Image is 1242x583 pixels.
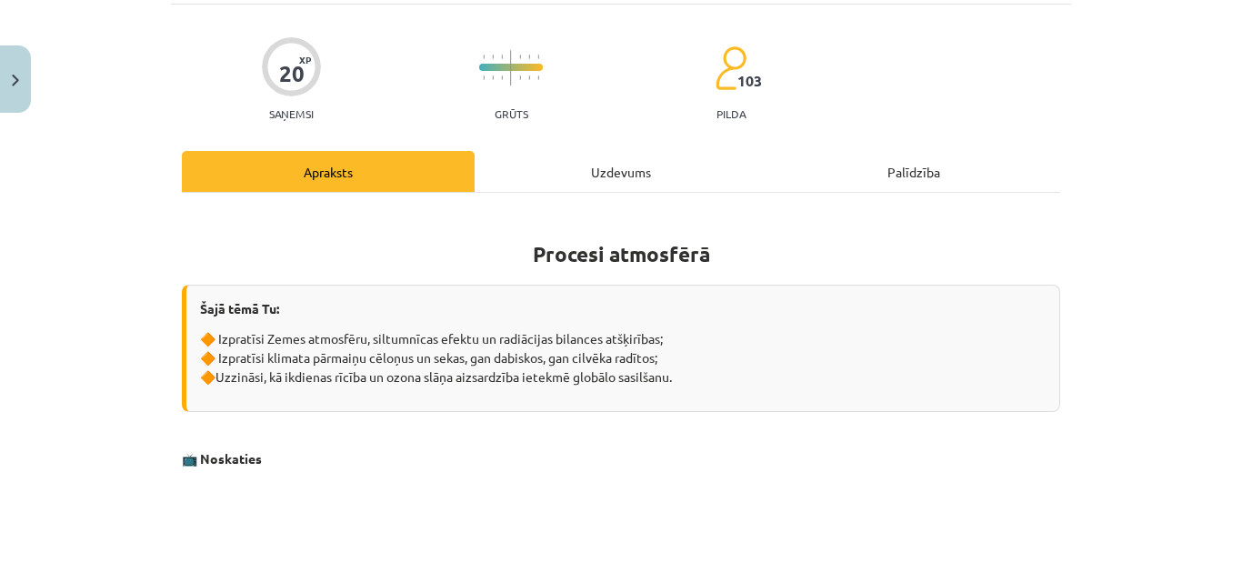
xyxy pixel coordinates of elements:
[715,45,746,91] img: students-c634bb4e5e11cddfef0936a35e636f08e4e9abd3cc4e673bd6f9a4125e45ecb1.svg
[767,151,1060,192] div: Palīdzība
[537,75,539,80] img: icon-short-line-57e1e144782c952c97e751825c79c345078a6d821885a25fce030b3d8c18986b.svg
[519,55,521,59] img: icon-short-line-57e1e144782c952c97e751825c79c345078a6d821885a25fce030b3d8c18986b.svg
[533,241,710,267] strong: Procesi atmosfērā
[182,151,475,192] div: Apraksts
[12,75,19,86] img: icon-close-lesson-0947bae3869378f0d4975bcd49f059093ad1ed9edebbc8119c70593378902aed.svg
[716,107,746,120] p: pilda
[519,75,521,80] img: icon-short-line-57e1e144782c952c97e751825c79c345078a6d821885a25fce030b3d8c18986b.svg
[475,151,767,192] div: Uzdevums
[492,55,494,59] img: icon-short-line-57e1e144782c952c97e751825c79c345078a6d821885a25fce030b3d8c18986b.svg
[492,75,494,80] img: icon-short-line-57e1e144782c952c97e751825c79c345078a6d821885a25fce030b3d8c18986b.svg
[483,55,485,59] img: icon-short-line-57e1e144782c952c97e751825c79c345078a6d821885a25fce030b3d8c18986b.svg
[510,50,512,85] img: icon-long-line-d9ea69661e0d244f92f715978eff75569469978d946b2353a9bb055b3ed8787d.svg
[299,55,311,65] span: XP
[501,75,503,80] img: icon-short-line-57e1e144782c952c97e751825c79c345078a6d821885a25fce030b3d8c18986b.svg
[200,300,279,317] strong: Šajā tēmā Tu:
[182,450,262,467] strong: 📺 Noskaties
[483,75,485,80] img: icon-short-line-57e1e144782c952c97e751825c79c345078a6d821885a25fce030b3d8c18986b.svg
[501,55,503,59] img: icon-short-line-57e1e144782c952c97e751825c79c345078a6d821885a25fce030b3d8c18986b.svg
[279,61,305,86] div: 20
[737,73,762,89] span: 103
[262,107,321,120] p: Saņemsi
[528,55,530,59] img: icon-short-line-57e1e144782c952c97e751825c79c345078a6d821885a25fce030b3d8c18986b.svg
[495,107,528,120] p: Grūts
[200,329,1046,387] p: 🔶 Izpratīsi Zemes atmosfēru, siltumnīcas efektu un radiācijas bilances atšķirības; 🔶 Izpratīsi kl...
[528,75,530,80] img: icon-short-line-57e1e144782c952c97e751825c79c345078a6d821885a25fce030b3d8c18986b.svg
[537,55,539,59] img: icon-short-line-57e1e144782c952c97e751825c79c345078a6d821885a25fce030b3d8c18986b.svg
